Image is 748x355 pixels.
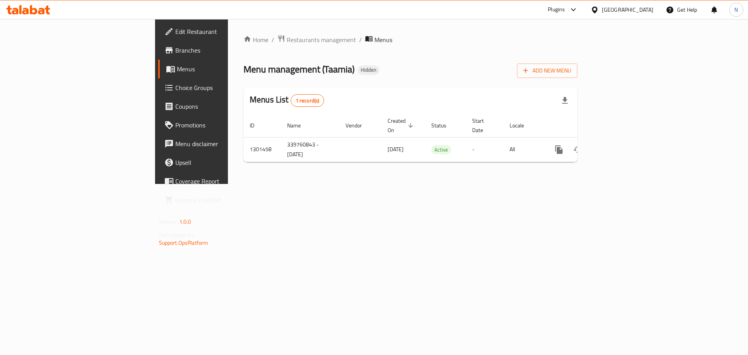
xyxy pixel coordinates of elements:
[250,94,324,107] h2: Menus List
[175,195,274,205] span: Grocery Checklist
[175,177,274,186] span: Coverage Report
[517,64,577,78] button: Add New Menu
[523,66,571,76] span: Add New Menu
[243,35,577,45] nav: breadcrumb
[388,116,416,135] span: Created On
[374,35,392,44] span: Menus
[158,172,280,191] a: Coverage Report
[179,217,191,227] span: 1.0.0
[175,120,274,130] span: Promotions
[158,134,280,153] a: Menu disclaimer
[158,97,280,116] a: Coupons
[158,191,280,209] a: Grocery Checklist
[556,91,574,110] div: Export file
[158,116,280,134] a: Promotions
[175,158,274,167] span: Upsell
[243,114,631,162] table: enhanced table
[158,153,280,172] a: Upsell
[466,137,503,162] td: -
[175,102,274,111] span: Coupons
[568,140,587,159] button: Change Status
[158,22,280,41] a: Edit Restaurant
[175,46,274,55] span: Branches
[158,41,280,60] a: Branches
[281,137,339,162] td: 339760843 - [DATE]
[158,60,280,78] a: Menus
[602,5,653,14] div: [GEOGRAPHIC_DATA]
[291,94,325,107] div: Total records count
[431,121,457,130] span: Status
[388,144,404,154] span: [DATE]
[177,64,274,74] span: Menus
[503,137,543,162] td: All
[175,83,274,92] span: Choice Groups
[472,116,494,135] span: Start Date
[358,65,379,75] div: Hidden
[287,121,311,130] span: Name
[550,140,568,159] button: more
[358,67,379,73] span: Hidden
[158,78,280,97] a: Choice Groups
[431,145,451,154] span: Active
[287,35,356,44] span: Restaurants management
[291,97,324,104] span: 1 record(s)
[734,5,738,14] span: N
[243,60,355,78] span: Menu management ( Taamia )
[159,238,208,248] a: Support.OpsPlatform
[346,121,372,130] span: Vendor
[277,35,356,45] a: Restaurants management
[359,35,362,44] li: /
[175,139,274,148] span: Menu disclaimer
[159,217,178,227] span: Version:
[175,27,274,36] span: Edit Restaurant
[543,114,631,138] th: Actions
[548,5,565,14] div: Plugins
[159,230,195,240] span: Get support on:
[510,121,534,130] span: Locale
[250,121,265,130] span: ID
